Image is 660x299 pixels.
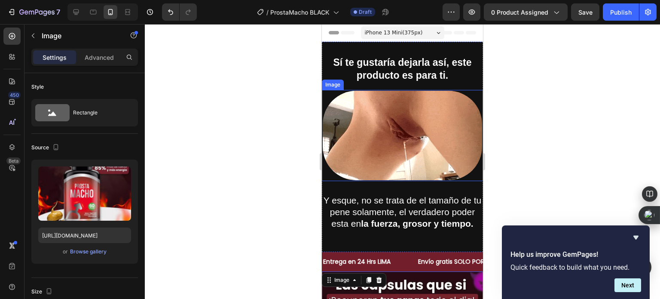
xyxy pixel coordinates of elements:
img: preview-image [38,166,131,221]
span: ProstaMacho BLACK [270,8,330,17]
button: Publish [603,3,639,21]
span: or [63,247,68,257]
p: 7 [56,7,60,17]
span: Draft [359,8,372,16]
span: Save [578,9,593,16]
div: Source [31,142,61,154]
p: Settings [43,53,67,62]
button: 7 [3,3,64,21]
p: Quick feedback to build what you need. [510,263,641,271]
p: Image [42,31,115,41]
div: Image [11,252,29,260]
div: Rich Text Editor. Editing area: main [95,231,177,244]
h2: Help us improve GemPages! [510,250,641,260]
input: https://example.com/image.jpg [38,228,131,243]
div: Rectangle [73,103,125,123]
div: Beta [6,157,21,164]
div: Help us improve GemPages! [510,232,641,292]
iframe: Design area [322,24,483,299]
div: Undo/Redo [162,3,197,21]
div: Browse gallery [70,248,107,256]
button: Hide survey [631,232,641,243]
span: 0 product assigned [491,8,548,17]
div: Publish [610,8,632,17]
p: Advanced [85,53,114,62]
span: / [266,8,269,17]
div: Style [31,83,44,91]
div: 450 [8,92,21,99]
button: Save [571,3,599,21]
p: Envío gratis SOLO POR HOY [96,232,177,243]
div: Size [31,286,54,298]
button: 0 product assigned [484,3,568,21]
button: Browse gallery [70,247,107,256]
button: Next question [614,278,641,292]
